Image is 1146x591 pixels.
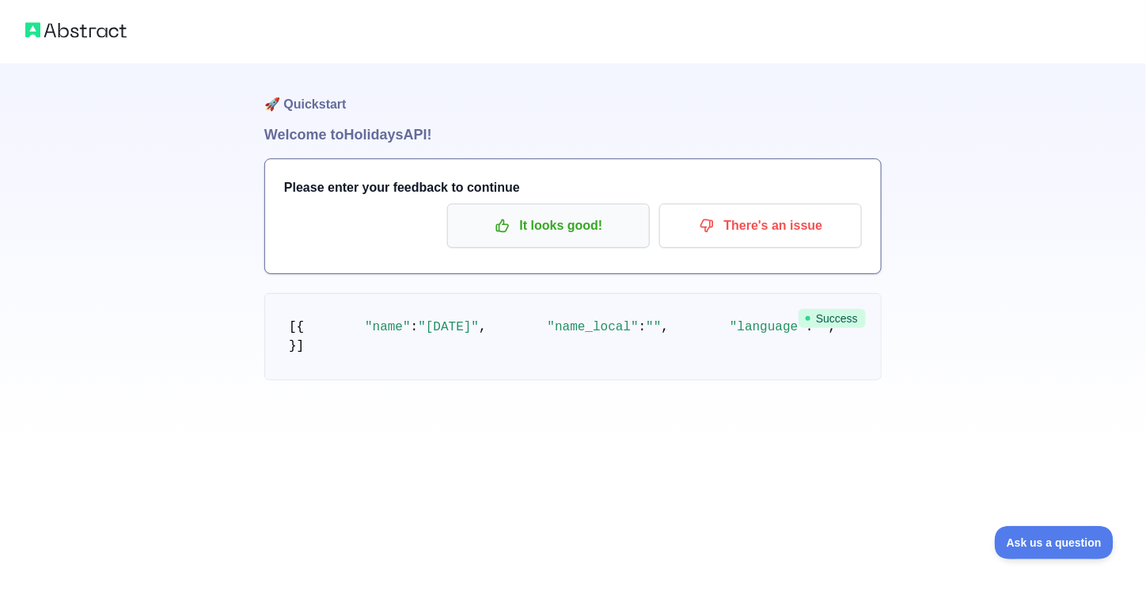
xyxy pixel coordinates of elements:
[995,526,1114,559] iframe: Toggle Customer Support
[662,320,670,334] span: ,
[447,204,650,248] button: It looks good!
[411,320,419,334] span: :
[799,309,866,328] span: Success
[659,204,862,248] button: There's an issue
[365,320,411,334] span: "name"
[418,320,479,334] span: "[DATE]"
[730,320,806,334] span: "language"
[459,212,638,239] p: It looks good!
[646,320,661,334] span: ""
[289,320,297,334] span: [
[264,124,882,146] h1: Welcome to Holidays API!
[479,320,487,334] span: ,
[671,212,850,239] p: There's an issue
[25,19,127,41] img: Abstract logo
[639,320,647,334] span: :
[284,178,862,197] h3: Please enter your feedback to continue
[264,63,882,124] h1: 🚀 Quickstart
[547,320,638,334] span: "name_local"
